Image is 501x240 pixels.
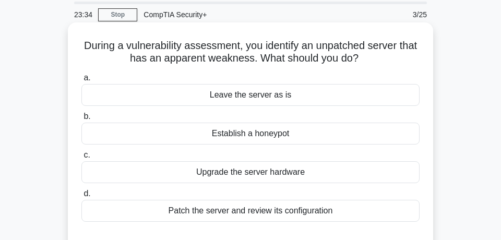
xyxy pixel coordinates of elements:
div: Leave the server as is [81,84,420,106]
div: 3/25 [372,4,433,25]
div: Upgrade the server hardware [81,161,420,183]
a: Stop [98,8,137,21]
span: d. [83,189,90,198]
div: CompTIA Security+ [137,4,281,25]
span: b. [83,112,90,121]
span: c. [83,150,90,159]
div: 23:34 [68,4,98,25]
div: Establish a honeypot [81,123,420,145]
span: a. [83,73,90,82]
h5: During a vulnerability assessment, you identify an unpatched server that has an apparent weakness... [80,39,421,65]
div: Patch the server and review its configuration [81,200,420,222]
